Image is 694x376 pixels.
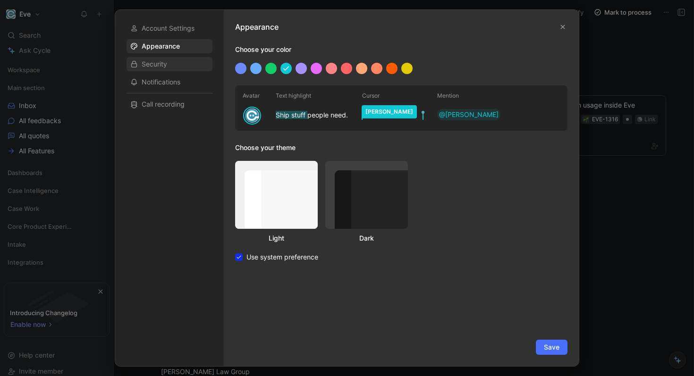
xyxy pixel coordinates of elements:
[127,75,212,89] div: Notifications
[127,57,212,71] div: Security
[544,342,559,353] span: Save
[325,233,408,244] div: Dark
[276,109,348,121] div: people need.
[142,59,167,69] span: Security
[246,251,318,263] span: Use system preference
[235,233,318,244] div: Light
[362,91,423,100] h2: Cursor
[235,21,279,33] h1: Appearance
[276,91,348,100] h2: Text highlight
[437,91,500,100] h2: Mention
[437,109,500,120] div: @[PERSON_NAME]
[142,42,180,51] span: Appearance
[142,100,185,109] span: Call recording
[142,77,180,87] span: Notifications
[235,44,567,55] h1: Choose your color
[243,91,262,100] h2: Avatar
[244,108,260,124] img: avatar
[127,39,212,53] div: Appearance
[127,97,212,111] div: Call recording
[235,142,408,153] h1: Choose your theme
[276,111,307,119] mark: Ship stuff
[536,340,567,355] button: Save
[127,21,212,35] div: Account Settings
[142,24,195,33] span: Account Settings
